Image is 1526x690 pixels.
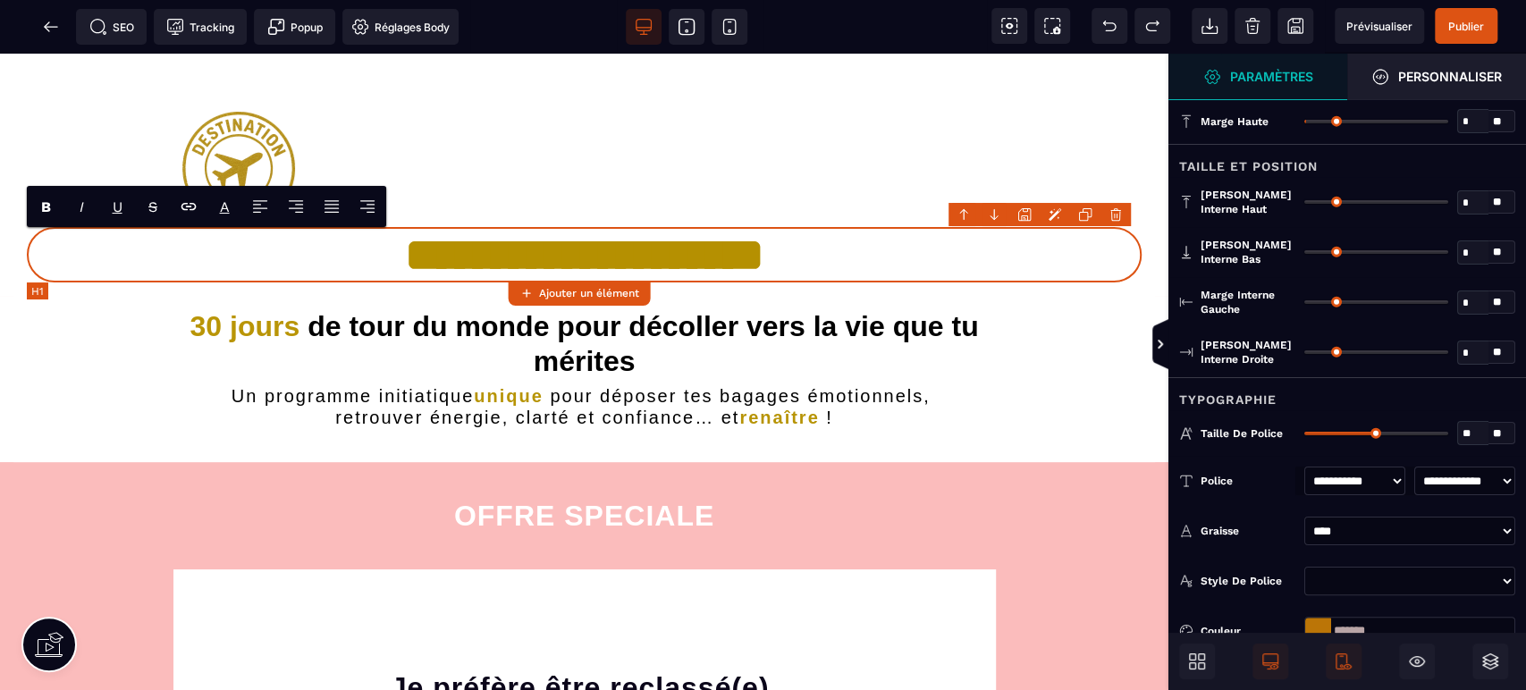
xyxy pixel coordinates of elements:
[173,256,996,332] h1: de tour du monde pour décoller vers la vie que tu mérites
[1092,8,1127,44] span: Défaire
[1277,8,1313,44] span: Enregistrer
[113,198,122,215] u: U
[41,198,51,215] b: B
[1201,238,1295,266] span: [PERSON_NAME] interne bas
[89,18,134,36] span: SEO
[1448,20,1484,33] span: Publier
[1347,54,1526,100] span: Ouvrir le gestionnaire de styles
[182,58,295,171] img: 6bc32b15c6a1abf2dae384077174aadc_LOGOT15p.png
[1134,8,1170,44] span: Rétablir
[1034,8,1070,44] span: Capture d'écran
[1230,70,1313,83] strong: Paramètres
[1201,338,1295,366] span: [PERSON_NAME] interne droite
[1326,644,1362,679] span: Afficher le mobile
[135,187,171,226] span: Strike-through
[1201,426,1283,441] span: Taille de police
[712,9,747,45] span: Voir mobile
[1346,20,1412,33] span: Prévisualiser
[351,18,450,36] span: Réglages Body
[99,187,135,226] span: Underline
[1168,54,1347,100] span: Ouvrir le gestionnaire de styles
[154,9,247,45] span: Code de suivi
[1398,70,1502,83] strong: Personnaliser
[1192,8,1227,44] span: Importer
[171,187,207,226] span: Lien
[1435,8,1497,44] span: Enregistrer le contenu
[1252,644,1288,679] span: Afficher le desktop
[166,18,234,36] span: Tracking
[314,187,350,226] span: Align Justify
[33,9,69,45] span: Retour
[1201,472,1295,490] div: Police
[1201,622,1295,640] div: Couleur
[278,187,314,226] span: Align Center
[242,187,278,226] span: Align Left
[1201,188,1295,216] span: [PERSON_NAME] interne haut
[1201,114,1269,129] span: Marge haute
[1201,572,1295,590] div: Style de police
[1235,8,1270,44] span: Nettoyage
[1179,644,1215,679] span: Ouvrir les blocs
[63,187,99,226] span: Italic
[267,18,323,36] span: Popup
[1168,318,1186,372] span: Afficher les vues
[254,9,335,45] span: Créer une alerte modale
[28,187,63,226] span: Bold
[173,332,996,374] h2: Un programme initiatique pour déposer tes bagages émotionnels, retrouver énergie, clarté et confi...
[669,9,704,45] span: Voir tablette
[1201,288,1295,316] span: Marge interne gauche
[1168,144,1526,177] div: Taille et position
[1168,377,1526,410] div: Typographie
[342,9,459,45] span: Favicon
[1335,8,1424,44] span: Aperçu
[991,8,1027,44] span: Voir les composants
[1472,644,1508,679] span: Ouvrir les calques
[148,198,157,215] s: S
[220,198,230,215] p: A
[626,9,662,45] span: Voir bureau
[1201,522,1295,540] div: Graisse
[1399,644,1435,679] span: Masquer le bloc
[508,281,650,306] button: Ajouter un élément
[350,187,385,226] span: Align Right
[80,198,84,215] i: I
[76,9,147,45] span: Métadata SEO
[539,287,639,299] strong: Ajouter un élément
[220,198,230,215] label: Font color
